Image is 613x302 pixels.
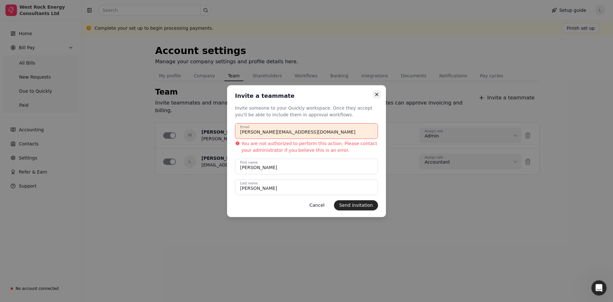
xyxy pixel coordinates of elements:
label: Email [240,125,249,130]
button: Send invitation [334,200,378,210]
button: Cancel [304,200,329,210]
div: Invite someone to your Quickly workspace. Once they accept you'll be able to include them in appr... [235,105,378,118]
label: First name [240,160,258,165]
label: Last name [240,181,258,186]
p: You are not authorized to perform this action. Please contact your administrator if you believe t... [241,140,378,153]
iframe: Intercom live chat [591,280,607,296]
h2: Invite a teammate [235,92,294,99]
